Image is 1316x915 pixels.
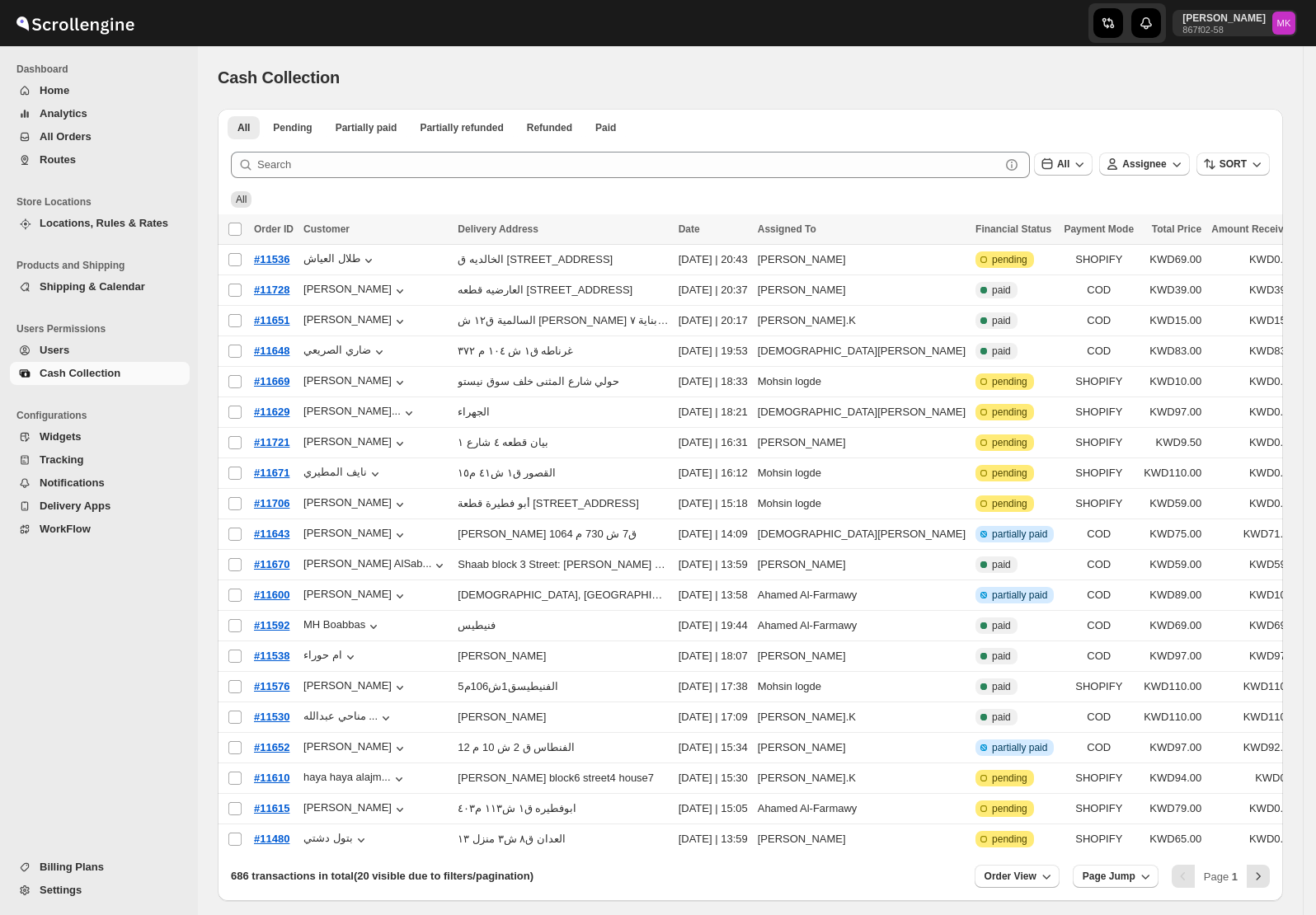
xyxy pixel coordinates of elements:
span: KWD69.00 [1144,251,1201,268]
span: Pending [273,121,312,134]
td: [DEMOGRAPHIC_DATA][PERSON_NAME] [753,397,971,428]
td: [DATE] | 15:34 [674,733,753,763]
td: [DATE] | 13:59 [674,550,753,580]
td: [DATE] | 15:30 [674,763,753,794]
td: [PERSON_NAME].K [753,702,971,733]
button: MH Boabbas [303,618,382,635]
button: Users [10,339,190,362]
td: [DATE] | 15:05 [674,794,753,824]
span: KWD83.0 [1211,343,1295,359]
td: [PERSON_NAME].K [753,306,971,336]
span: KWD97.00 [1144,648,1201,664]
td: [DATE] | 18:07 [674,641,753,672]
td: [DATE] | 17:09 [674,702,753,733]
span: All [237,121,250,134]
span: KWD59.0 [1211,556,1295,573]
td: Mohsin logde [753,367,971,397]
td: [DATE] | 20:43 [674,245,753,275]
button: Order View [975,865,1060,888]
button: [PERSON_NAME] [303,313,408,330]
span: KWD15.0 [1211,312,1295,329]
button: [PERSON_NAME] [303,740,408,757]
span: Total Price [1152,223,1201,235]
span: Store Locations [16,195,190,209]
div: بتول دشتي [303,832,369,848]
div: [PERSON_NAME] [458,711,546,723]
button: [DEMOGRAPHIC_DATA], [GEOGRAPHIC_DATA] [458,589,668,601]
button: الفنطاس ق 2 ش 10 م 12 [458,741,575,753]
td: [DATE] | 18:21 [674,397,753,428]
span: KWD97.00 [1144,404,1201,420]
span: #11669 [254,375,289,387]
span: Partially refunded [420,121,503,134]
span: KWD0.00 [1211,373,1295,390]
button: #11576 [254,678,289,695]
span: Assignee [1122,158,1166,170]
span: Page Jump [1083,870,1135,883]
span: pending [992,467,1027,480]
div: الخالديه ق [STREET_ADDRESS] [458,253,613,265]
button: ضاري الصريعي [303,344,388,360]
button: [PERSON_NAME] [303,374,408,391]
span: COD [1064,282,1134,298]
div: القصور ق١ ش٤١ م١٥ [458,467,556,479]
span: COD [1064,648,1134,664]
span: KWD110.0 [1211,678,1295,695]
td: Mohsin logde [753,489,971,519]
span: pending [992,253,1027,266]
span: KWD89.00 [1144,587,1201,603]
td: [PERSON_NAME] [753,275,971,306]
button: #11706 [254,495,289,512]
button: [PERSON_NAME] [458,650,546,662]
button: [PERSON_NAME] [303,496,408,513]
div: ابوفطيره ق١ ش١١٣ م٤٠٣ [458,802,576,814]
div: فنيطيس [458,619,496,631]
span: #11610 [254,772,289,784]
span: KWD110.0 [1211,709,1295,725]
td: [PERSON_NAME] [753,428,971,458]
button: غرناطه ق١ ش ١٠٤ م ٣٧٢ [458,345,573,357]
td: Mohsin logde [753,672,971,702]
span: paid [992,345,1011,358]
button: #11480 [254,831,289,847]
button: #11538 [254,648,289,664]
button: #11592 [254,617,289,634]
td: Ahamed Al-Farmawy [753,794,971,824]
span: KWD39.0 [1211,282,1295,298]
button: السالمية ق١٢ ش [PERSON_NAME] جادة واحد بناية ٧ [458,314,668,326]
button: [PERSON_NAME] [303,801,408,818]
button: #11670 [254,556,289,573]
button: User menu [1173,10,1297,36]
span: All [236,194,247,205]
button: Analytics [10,102,190,125]
button: [PERSON_NAME] [303,679,408,696]
span: KWD39.00 [1144,282,1201,298]
span: Products and Shipping [16,259,190,272]
button: [PERSON_NAME] ق7 ش 730 م 1064 [458,528,637,540]
span: KWD110.00 [1144,709,1201,725]
td: [DATE] | 14:09 [674,519,753,550]
span: Assigned To [758,223,816,235]
span: Cash Collection [218,68,340,87]
button: #11615 [254,800,289,817]
span: KWD110.00 [1144,678,1201,695]
span: #11728 [254,284,289,296]
span: #11592 [254,619,289,631]
span: #11643 [254,528,289,540]
td: [PERSON_NAME].K [753,763,971,794]
span: paid [992,711,1011,724]
div: الجهراء [458,406,490,418]
span: COD [1064,343,1134,359]
span: COD [1064,556,1134,573]
span: Settings [40,884,82,896]
span: SHOPIFY [1064,404,1134,420]
button: العدان ق٨ ش٣ منزل ١٣ [458,833,565,845]
span: Financial Status [975,223,1051,235]
span: KWD69.0 [1211,617,1295,634]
